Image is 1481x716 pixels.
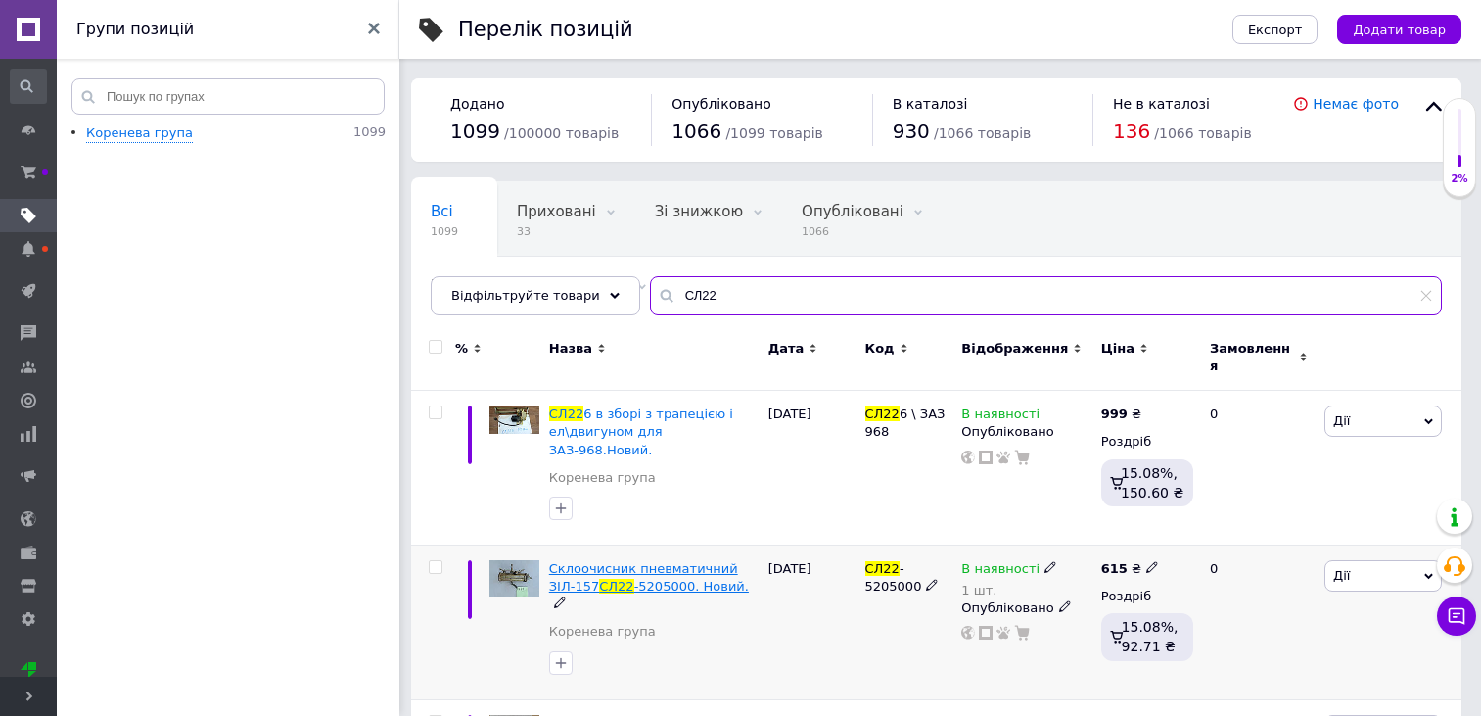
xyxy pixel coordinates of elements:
div: ₴ [1101,560,1159,578]
span: Без фото, Немає в наяв... [431,277,627,295]
img: Стеклоочиститель пневматический ЗИЛ-157 СЛ22-5205000. Новый. [489,560,539,597]
span: 136 [1113,119,1150,143]
b: 999 [1101,406,1128,421]
span: -5205000. Новий. [634,579,749,594]
span: / 100000 товарів [504,125,619,141]
span: Склоочисник пневматичний ЗІЛ-157 [549,561,738,594]
span: Відображення [961,340,1068,358]
span: В каталозі [893,96,968,112]
a: Склоочисник пневматичний ЗІЛ-157СЛ22-5205000. Новий. [549,561,749,594]
span: Замовлення [1210,340,1294,375]
span: Опубліковано [671,96,771,112]
span: Код [865,340,895,358]
span: Відфільтруйте товари [451,288,600,303]
img: СЛ226 в зборі з трапецією і ел\двигуном для ЗАЗ-968.Новий. [489,406,539,433]
div: 0 [1198,391,1319,546]
a: СЛ226 в зборі з трапецією і ел\двигуном для ЗАЗ-968.Новий. [549,406,733,456]
span: 15.08%, 150.60 ₴ [1121,465,1183,501]
span: 33 [517,224,596,239]
a: Немає фото [1313,96,1399,112]
span: 1099 [353,124,386,143]
span: Дії [1333,413,1350,428]
div: 2% [1444,172,1475,186]
div: [DATE] [764,545,860,699]
span: Назва [549,340,592,358]
span: 15.08%, 92.71 ₴ [1122,619,1179,654]
button: Чат з покупцем [1437,597,1476,636]
span: 930 [893,119,930,143]
span: 6 \ ЗАЗ 968 [865,406,946,439]
div: 1 шт. [961,583,1057,597]
button: Додати товар [1337,15,1461,44]
span: В наявності [961,406,1040,427]
span: СЛ22 [865,561,900,576]
span: Зі знижкою [655,203,743,220]
span: Опубліковані [802,203,903,220]
span: Дії [1333,568,1350,583]
span: Ціна [1101,340,1134,358]
span: / 1066 товарів [934,125,1031,141]
span: В наявності [961,561,1040,582]
div: Роздріб [1101,433,1193,451]
span: СЛ22 [549,406,583,421]
span: Додати товар [1353,23,1446,37]
div: Роздріб [1101,588,1193,605]
a: Коренева група [549,623,656,641]
div: Опубліковано [961,599,1090,617]
span: 1066 [802,224,903,239]
span: / 1066 товарів [1154,125,1251,141]
span: Всі [431,203,453,220]
b: 615 [1101,561,1128,576]
span: СЛ22 [865,406,900,421]
span: 1099 [431,224,458,239]
span: 1099 [450,119,500,143]
div: Перелік позицій [458,20,633,40]
div: Опубліковано [961,423,1090,441]
span: Дата [768,340,805,358]
div: 0 [1198,545,1319,699]
div: ₴ [1101,406,1141,423]
span: 1066 [671,119,721,143]
button: Експорт [1232,15,1319,44]
span: СЛ22 [599,579,633,594]
span: / 1099 товарів [725,125,822,141]
span: % [455,340,468,358]
span: Додано [450,96,504,112]
div: Коренева група [86,124,193,143]
a: Коренева група [549,469,656,487]
div: [DATE] [764,391,860,546]
span: Не в каталозі [1113,96,1210,112]
span: 6 в зборі з трапецією і ел\двигуном для ЗАЗ-968.Новий. [549,406,733,456]
input: Пошук по назві позиції, артикулу і пошуковим запитам [650,276,1442,315]
span: Експорт [1248,23,1303,37]
input: Пошук по групах [71,78,385,115]
div: Без фото, Немає в наявності [411,257,667,331]
span: Приховані [517,203,596,220]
